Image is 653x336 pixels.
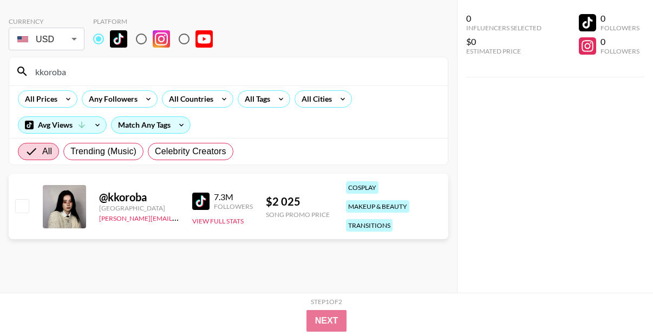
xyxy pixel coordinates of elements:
div: 0 [600,36,639,47]
div: Any Followers [82,91,140,107]
div: All Countries [162,91,216,107]
div: 7.3M [214,192,253,202]
div: transitions [346,219,393,232]
div: Platform [93,17,221,25]
div: Match Any Tags [112,117,190,133]
span: Trending (Music) [70,145,136,158]
div: Estimated Price [466,47,541,55]
div: @ kkoroba [99,190,179,204]
a: [PERSON_NAME][EMAIL_ADDRESS][DOMAIN_NAME] [99,212,259,222]
button: View Full Stats [192,217,244,225]
div: All Cities [295,91,334,107]
div: [GEOGRAPHIC_DATA] [99,204,179,212]
img: TikTok [110,30,127,48]
div: makeup & beauty [346,200,409,213]
img: YouTube [195,30,213,48]
input: Search by User Name [29,63,441,80]
div: All Tags [238,91,272,107]
div: cosplay [346,181,378,194]
div: $ 2 025 [266,195,330,208]
div: Song Promo Price [266,210,330,219]
div: Followers [600,47,639,55]
img: Instagram [153,30,170,48]
span: All [42,145,52,158]
iframe: Drift Widget Chat Controller [599,282,640,323]
div: Currency [9,17,84,25]
div: $0 [466,36,541,47]
span: Celebrity Creators [155,145,226,158]
div: 0 [466,13,541,24]
div: 0 [600,13,639,24]
div: Followers [214,202,253,210]
div: Step 1 of 2 [311,298,342,306]
div: USD [11,30,82,49]
button: Next [306,310,347,332]
div: Avg Views [18,117,106,133]
div: Followers [600,24,639,32]
img: TikTok [192,193,210,210]
div: All Prices [18,91,60,107]
div: Influencers Selected [466,24,541,32]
